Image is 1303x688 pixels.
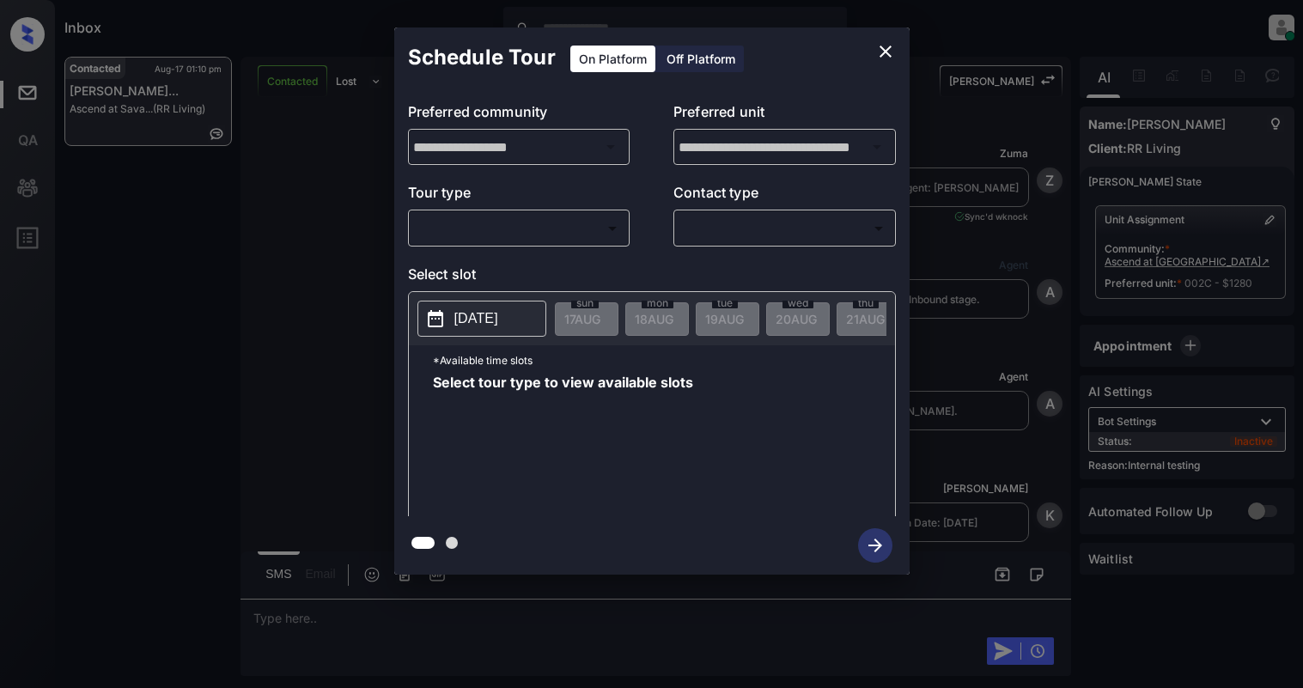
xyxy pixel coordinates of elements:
[394,27,569,88] h2: Schedule Tour
[658,46,744,72] div: Off Platform
[454,308,498,329] p: [DATE]
[673,101,896,129] p: Preferred unit
[408,182,630,210] p: Tour type
[673,182,896,210] p: Contact type
[417,301,546,337] button: [DATE]
[570,46,655,72] div: On Platform
[433,345,895,375] p: *Available time slots
[408,101,630,129] p: Preferred community
[408,264,896,291] p: Select slot
[433,375,693,513] span: Select tour type to view available slots
[868,34,903,69] button: close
